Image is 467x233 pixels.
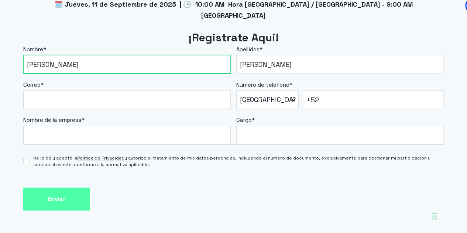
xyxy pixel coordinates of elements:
[334,138,467,233] iframe: Chat Widget
[23,46,43,53] span: Nombre
[236,46,260,53] span: Apellidos
[23,158,29,164] input: He leído y acepto laPolítica de Privacidady autorizo el tratamiento de mis datos personales, incl...
[23,188,90,211] input: Enviar
[334,138,467,233] div: Widget de chat
[33,155,444,168] span: He leído y acepto la y autorizo el tratamiento de mis datos personales, incluyendo el número de d...
[432,205,437,227] div: Arrastrar
[23,81,41,88] span: Correo
[236,81,289,88] span: Número de teléfono
[23,30,444,45] h2: ¡Registrate Aqui!
[23,116,82,123] span: Nombre de la empresa
[77,155,124,161] a: Política de Privacidad
[236,116,252,123] span: Cargo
